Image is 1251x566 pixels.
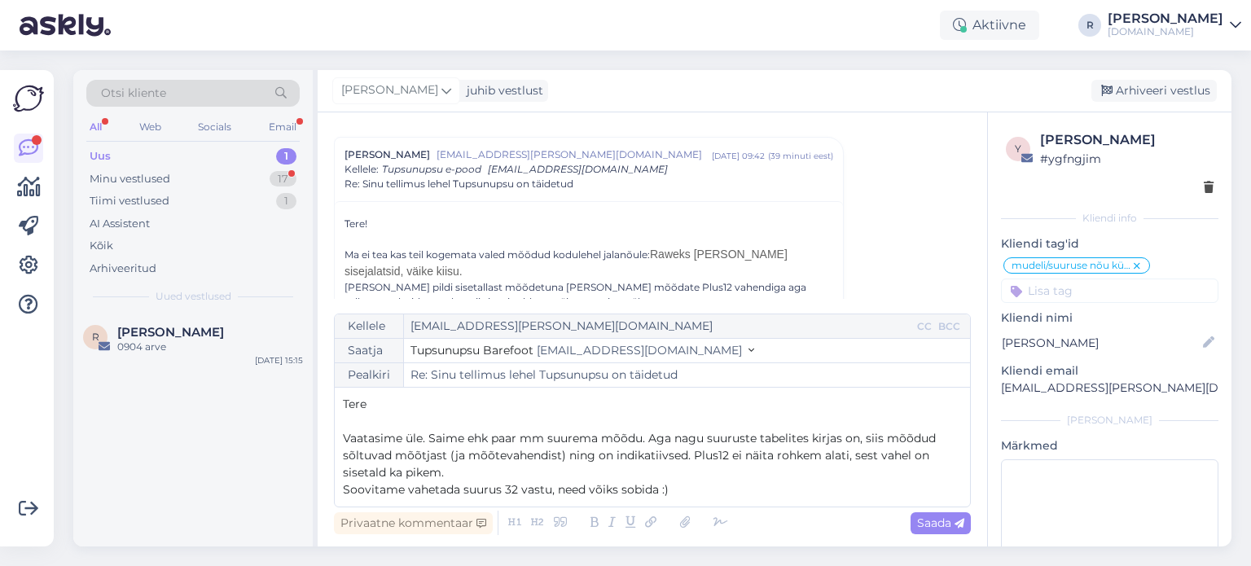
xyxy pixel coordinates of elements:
[404,314,914,338] input: Recepient...
[1012,261,1131,270] span: mudeli/suuruse nõu küsimine
[410,342,754,359] button: Tupsunupsu Barefoot [EMAIL_ADDRESS][DOMAIN_NAME]
[1001,362,1218,380] p: Kliendi email
[90,261,156,277] div: Arhiveeritud
[1001,211,1218,226] div: Kliendi info
[537,343,742,358] span: [EMAIL_ADDRESS][DOMAIN_NAME]
[1001,235,1218,252] p: Kliendi tag'id
[1040,130,1214,150] div: [PERSON_NAME]
[156,289,231,304] span: Uued vestlused
[1001,309,1218,327] p: Kliendi nimi
[1108,12,1223,25] div: [PERSON_NAME]
[488,163,668,175] span: [EMAIL_ADDRESS][DOMAIN_NAME]
[1108,25,1223,38] div: [DOMAIN_NAME]
[136,116,165,138] div: Web
[276,193,296,209] div: 1
[341,81,438,99] span: [PERSON_NAME]
[92,331,99,343] span: R
[195,116,235,138] div: Socials
[345,177,573,191] span: Re: Sinu tellimus lehel Tupsunupsu on täidetud
[117,340,303,354] div: 0904 arve
[1001,437,1218,454] p: Märkmed
[335,314,404,338] div: Kellele
[345,163,379,175] span: Kellele :
[437,147,712,162] span: [EMAIL_ADDRESS][PERSON_NAME][DOMAIN_NAME]
[914,319,935,334] div: CC
[343,431,939,480] span: Vaatasime üle. Saime ehk paar mm suurema mõõdu. Aga nagu suuruste tabelites kirjas on, siis mõõdu...
[382,163,481,175] span: Tupsunupsu e-pood
[768,150,833,162] div: ( 39 minuti eest )
[90,193,169,209] div: Tiimi vestlused
[90,148,111,165] div: Uus
[1001,380,1218,397] p: [EMAIL_ADDRESS][PERSON_NAME][DOMAIN_NAME]
[343,397,367,411] span: Tere
[270,171,296,187] div: 17
[101,85,166,102] span: Otsi kliente
[460,82,543,99] div: juhib vestlust
[335,339,404,362] div: Saatja
[335,363,404,387] div: Pealkiri
[345,147,430,162] span: [PERSON_NAME]
[345,217,833,427] div: Tere! Ma ei tea kas teil kogemata valed mõõdud kodulehel jalanõule:
[1091,80,1217,102] div: Arhiveeri vestlus
[1108,12,1241,38] a: [PERSON_NAME][DOMAIN_NAME]
[1015,143,1021,155] span: y
[13,83,44,114] img: Askly Logo
[1001,413,1218,428] div: [PERSON_NAME]
[345,280,833,309] div: [PERSON_NAME] pildi sisetallast mõõdetuna [PERSON_NAME] mõõdate Plus12 vahendiga aga sellega peak...
[266,116,300,138] div: Email
[1078,14,1101,37] div: R
[90,216,150,232] div: AI Assistent
[86,116,105,138] div: All
[1001,279,1218,303] input: Lisa tag
[255,354,303,366] div: [DATE] 15:15
[1040,150,1214,168] div: # ygfngjim
[410,343,533,358] span: Tupsunupsu Barefoot
[935,319,963,334] div: BCC
[90,171,170,187] div: Minu vestlused
[940,11,1039,40] div: Aktiivne
[917,516,964,530] span: Saada
[712,150,765,162] div: [DATE] 09:42
[90,238,113,254] div: Kõik
[404,363,970,387] input: Write subject here...
[343,482,669,497] span: Soovitame vahetada suurus 32 vastu, need võiks sobida :)
[117,325,224,340] span: Reene Helberg
[1002,334,1200,352] input: Lisa nimi
[334,512,493,534] div: Privaatne kommentaar
[276,148,296,165] div: 1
